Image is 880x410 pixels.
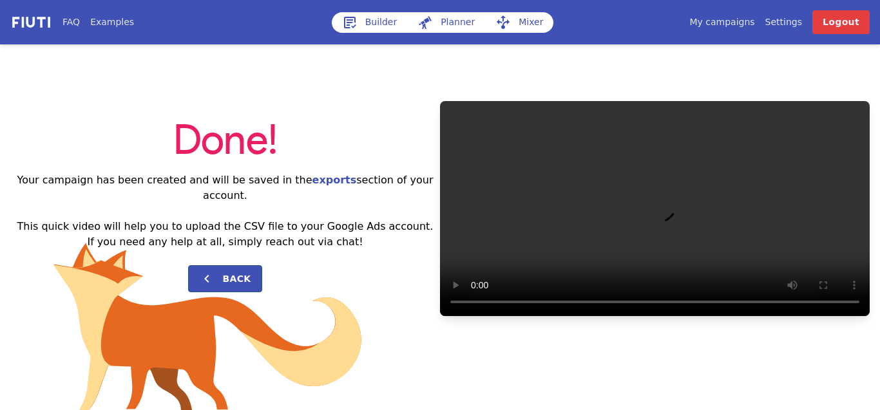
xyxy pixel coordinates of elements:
[312,174,357,186] a: exports
[689,15,754,29] a: My campaigns
[10,15,52,30] img: f731f27.png
[440,101,870,316] video: Your browser does not support HTML5 video.
[90,15,134,29] a: Examples
[765,15,802,29] a: Settings
[10,172,440,250] h2: Your campaign has been created and will be saved in the section of your account. This quick video...
[485,12,553,33] a: Mixer
[332,12,408,33] a: Builder
[173,121,278,162] span: Done!
[188,265,262,292] button: Back
[62,15,80,29] a: FAQ
[812,10,870,34] a: Logout
[407,12,485,33] a: Planner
